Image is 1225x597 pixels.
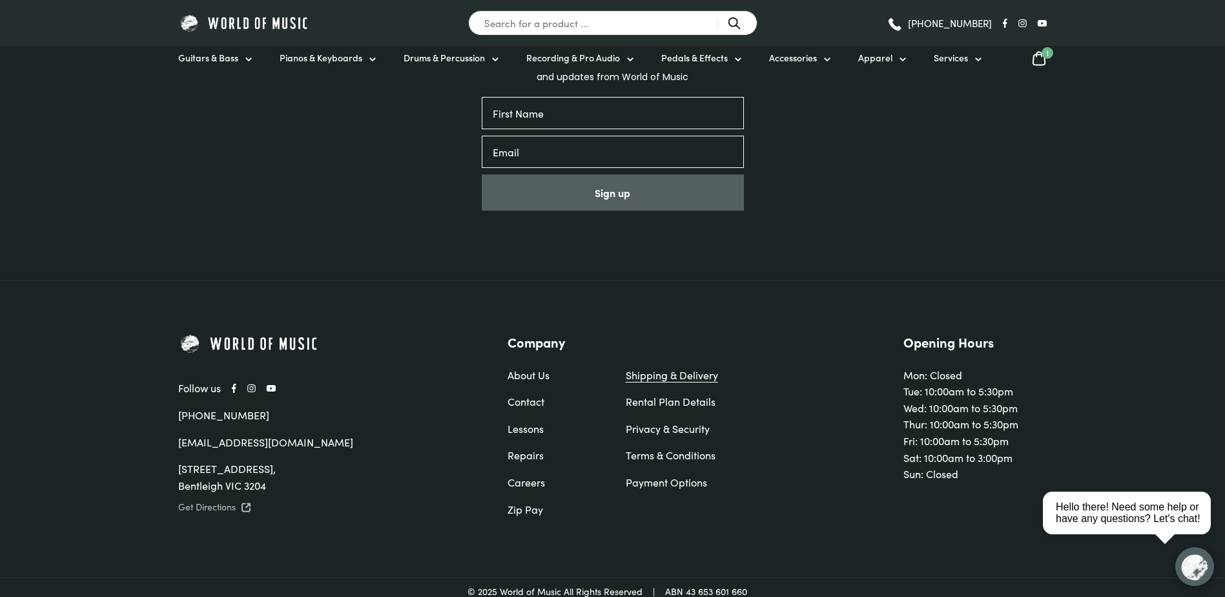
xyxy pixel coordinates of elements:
a: [PHONE_NUMBER] [887,14,992,33]
a: Lessons [508,421,600,437]
span: Apparel [858,51,892,65]
span: Pedals & Effects [661,51,728,65]
a: Contact [508,393,600,410]
a: Terms & Conditions [626,447,718,464]
a: Careers [508,474,600,491]
span: 1 [1042,47,1053,59]
a: Repairs [508,447,600,464]
span: Recording & Pro Audio [526,51,620,65]
h3: Company [508,333,718,351]
a: Payment Options [626,474,718,491]
input: Email [482,136,744,168]
span: Drums & Percussion [404,51,485,65]
img: World of Music [178,333,320,355]
a: Privacy & Security [626,421,718,437]
a: Get Directions [178,499,451,516]
a: [PHONE_NUMBER] [178,408,269,422]
h3: Opening Hours [903,333,1047,351]
input: First Name [482,97,744,129]
a: About Us [508,367,600,384]
a: Rental Plan Details [626,393,718,410]
a: Zip Pay [508,501,600,518]
span: Pianos & Keyboards [280,51,362,65]
span: Guitars & Bass [178,51,238,65]
span: Services [934,51,968,65]
div: Follow us [178,380,451,397]
input: Search for a product ... [468,10,757,36]
div: [STREET_ADDRESS], Bentleigh VIC 3204 [178,461,451,494]
a: Shipping & Delivery [626,367,718,384]
span: [PHONE_NUMBER] [908,18,992,28]
button: Sign up [482,174,744,211]
a: [EMAIL_ADDRESS][DOMAIN_NAME] [178,435,353,449]
div: Mon: Closed Tue: 10:00am to 5:30pm Wed: 10:00am to 5:30pm Thur: 10:00am to 5:30pm Fri: 10:00am to... [903,333,1047,483]
img: World of Music [178,13,311,33]
span: Accessories [769,51,817,65]
iframe: Chat with our support team [1038,455,1225,597]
